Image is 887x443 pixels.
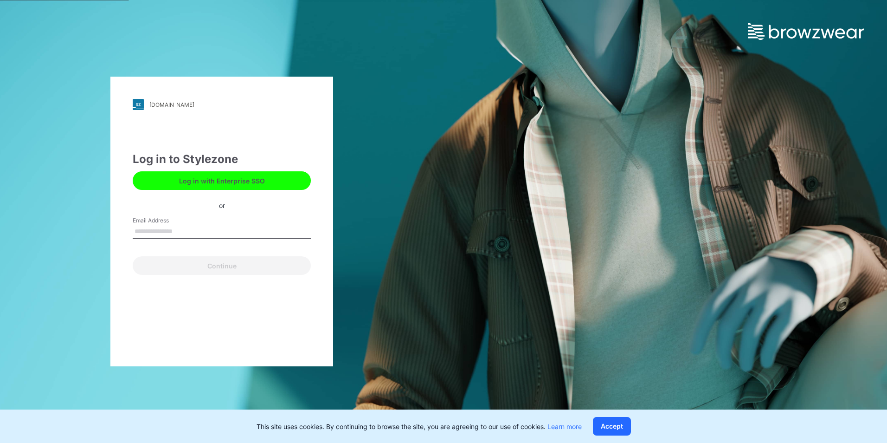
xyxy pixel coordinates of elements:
img: stylezone-logo.562084cfcfab977791bfbf7441f1a819.svg [133,99,144,110]
div: [DOMAIN_NAME] [149,101,194,108]
label: Email Address [133,216,198,225]
button: Accept [593,417,631,436]
a: [DOMAIN_NAME] [133,99,311,110]
a: Learn more [547,423,582,430]
img: browzwear-logo.e42bd6dac1945053ebaf764b6aa21510.svg [748,23,864,40]
div: or [212,200,232,210]
button: Log in with Enterprise SSO [133,171,311,190]
div: Log in to Stylezone [133,151,311,168]
p: This site uses cookies. By continuing to browse the site, you are agreeing to our use of cookies. [257,422,582,431]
